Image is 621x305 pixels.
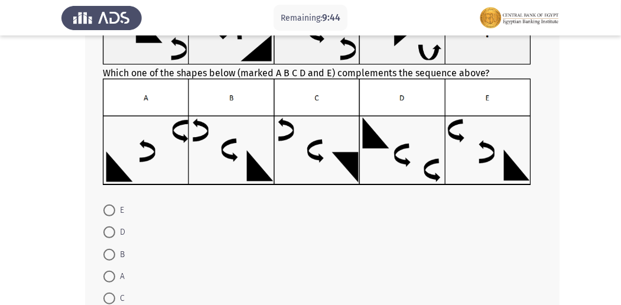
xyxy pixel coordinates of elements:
span: D [115,225,125,239]
img: Assess Talent Management logo [61,1,142,34]
span: 9:44 [322,12,340,23]
img: Assessment logo of FOCUS Assessment 3 Modules EN [479,1,560,34]
span: A [115,270,125,284]
img: UkFYMDA3NUIucG5nMTYyMjAzMjM1ODExOQ==.png [103,79,531,186]
p: Remaining: [281,11,340,25]
span: B [115,248,125,262]
span: E [115,203,124,218]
